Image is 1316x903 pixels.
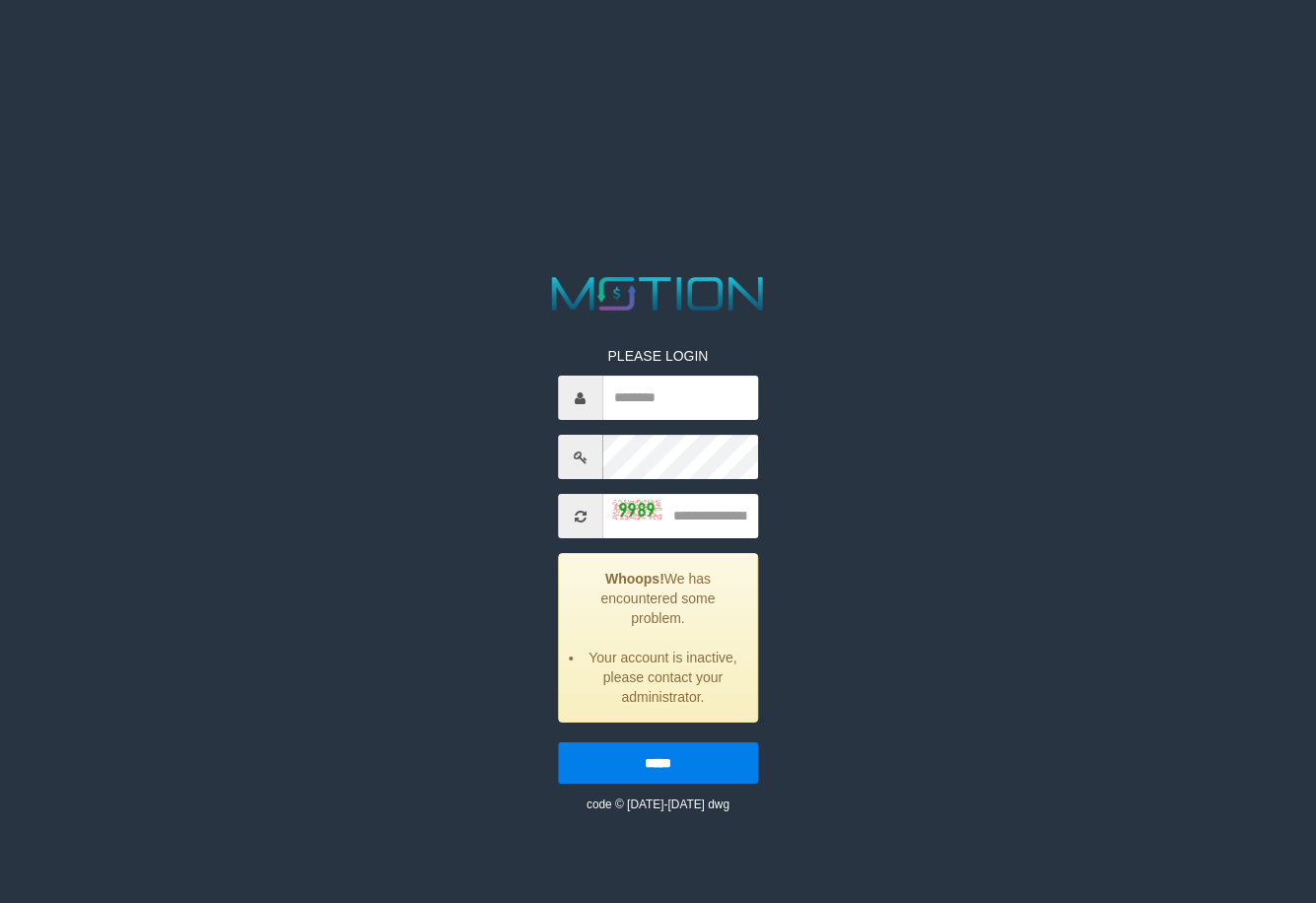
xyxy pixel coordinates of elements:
[558,346,758,366] p: PLEASE LOGIN
[605,571,664,587] strong: Whoops!
[558,553,758,723] div: We has encountered some problem.
[612,500,661,520] img: captcha
[587,798,729,811] small: code © [DATE]-[DATE] dwg
[543,271,774,316] img: MOTION_logo.png
[584,648,742,707] li: Your account is inactive, please contact your administrator.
